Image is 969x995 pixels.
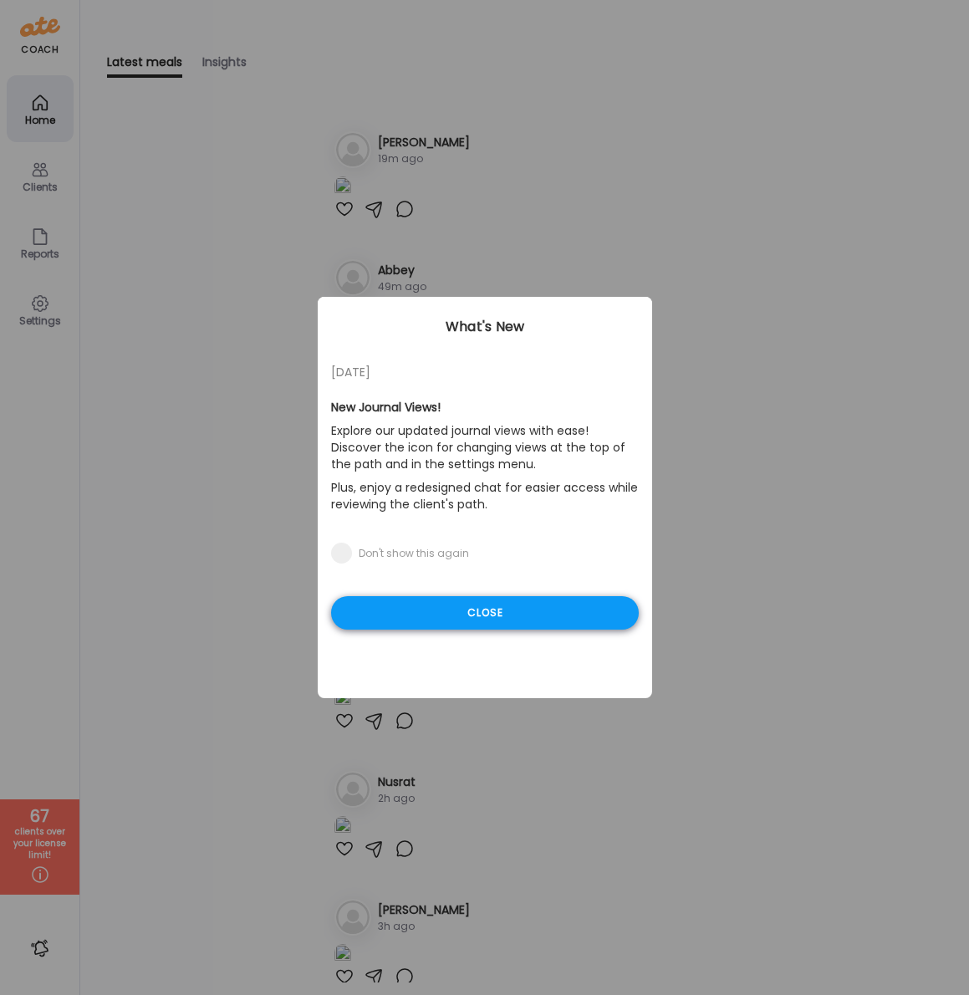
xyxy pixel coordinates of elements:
[331,419,639,476] p: Explore our updated journal views with ease! Discover the icon for changing views at the top of t...
[331,399,441,416] b: New Journal Views!
[331,476,639,516] p: Plus, enjoy a redesigned chat for easier access while reviewing the client's path.
[318,317,652,337] div: What's New
[359,547,469,560] div: Don't show this again
[331,596,639,630] div: Close
[331,362,639,382] div: [DATE]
